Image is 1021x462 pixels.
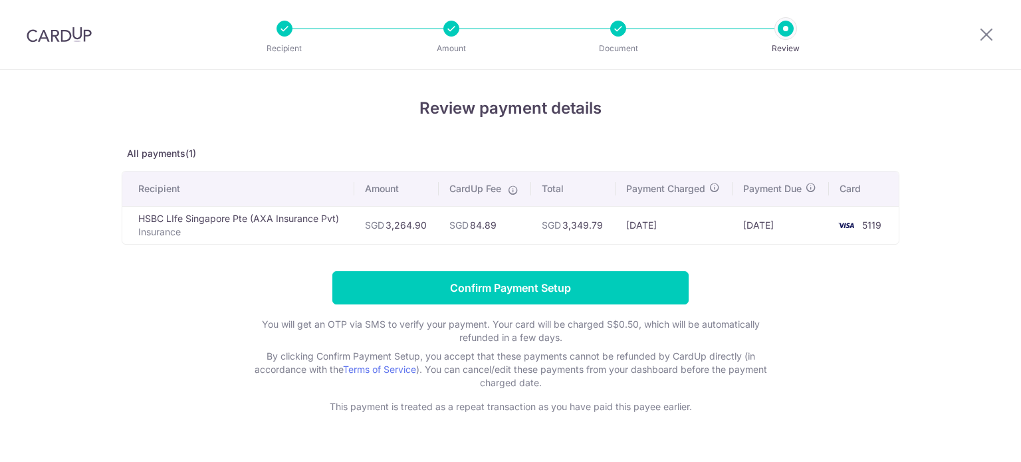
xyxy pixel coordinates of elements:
p: Amount [402,42,501,55]
p: Insurance [138,225,344,239]
span: SGD [365,219,384,231]
span: 5119 [862,219,881,231]
th: Total [531,172,615,206]
td: 3,264.90 [354,206,439,244]
span: SGD [449,219,469,231]
p: Recipient [235,42,334,55]
a: Terms of Service [343,364,416,375]
th: Recipient [122,172,354,206]
p: You will get an OTP via SMS to verify your payment. Your card will be charged S$0.50, which will ... [245,318,776,344]
input: Confirm Payment Setup [332,271,689,304]
td: [DATE] [616,206,733,244]
p: All payments(1) [122,147,899,160]
img: CardUp [27,27,92,43]
td: 3,349.79 [531,206,615,244]
td: HSBC LIfe Singapore Pte (AXA Insurance Pvt) [122,206,354,244]
p: Review [737,42,835,55]
iframe: Opens a widget where you can find more information [936,422,1008,455]
span: Payment Charged [626,182,705,195]
td: 84.89 [439,206,531,244]
img: <span class="translation_missing" title="translation missing: en.account_steps.new_confirm_form.b... [833,217,859,233]
p: Document [569,42,667,55]
th: Card [829,172,899,206]
span: Payment Due [743,182,802,195]
p: This payment is treated as a repeat transaction as you have paid this payee earlier. [245,400,776,413]
th: Amount [354,172,439,206]
p: By clicking Confirm Payment Setup, you accept that these payments cannot be refunded by CardUp di... [245,350,776,390]
span: CardUp Fee [449,182,501,195]
h4: Review payment details [122,96,899,120]
span: SGD [542,219,561,231]
td: [DATE] [733,206,829,244]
